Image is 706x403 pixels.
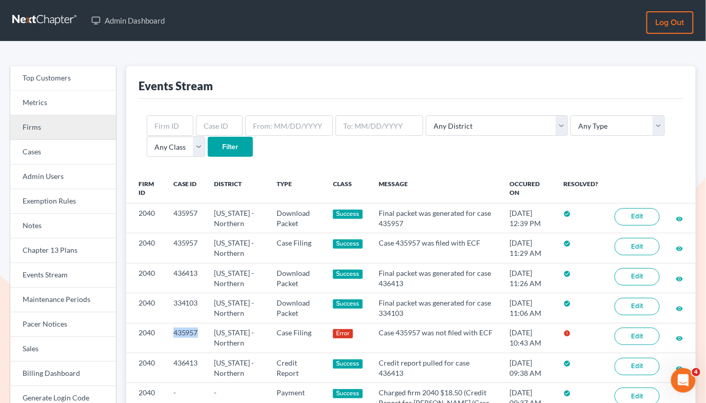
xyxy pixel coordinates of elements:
div: Error [333,329,353,338]
a: Cases [10,140,116,165]
td: [US_STATE] - Northern [206,293,269,323]
a: Pacer Notices [10,312,116,337]
a: Edit [615,328,660,345]
div: Success [333,239,363,249]
a: Top Customers [10,66,116,91]
td: Case Filing [269,323,325,353]
td: 436413 [165,263,206,293]
input: Filter [208,137,253,157]
input: To: MM/DD/YYYY [336,115,423,136]
td: 2040 [126,323,165,353]
a: Admin Users [10,165,116,189]
a: Sales [10,337,116,361]
td: [US_STATE] - Northern [206,323,269,353]
td: Case 435957 was not filed with ECF [371,323,502,353]
td: Case Filing [269,233,325,263]
a: Billing Dashboard [10,361,116,386]
td: 2040 [126,263,165,293]
a: Log out [646,11,694,34]
div: Events Stream [139,78,213,93]
input: Case ID [196,115,243,136]
th: Message [371,174,502,204]
td: [DATE] 10:43 AM [502,323,556,353]
a: Edit [615,298,660,315]
div: Success [333,389,363,398]
a: visibility [676,244,683,252]
td: [DATE] 11:06 AM [502,293,556,323]
i: check_circle [564,210,571,217]
td: [US_STATE] - Northern [206,353,269,383]
i: check_circle [564,270,571,277]
a: visibility [676,364,683,372]
input: From: MM/DD/YYYY [245,115,333,136]
td: 436413 [165,353,206,383]
a: Edit [615,358,660,375]
a: Metrics [10,91,116,115]
td: [DATE] 11:26 AM [502,263,556,293]
a: Exemption Rules [10,189,116,214]
td: Final packet was generated for case 334103 [371,293,502,323]
td: 2040 [126,353,165,383]
td: Final packet was generated for case 435957 [371,204,502,233]
i: check_circle [564,390,571,397]
td: 2040 [126,293,165,323]
a: Firms [10,115,116,140]
td: Credit Report [269,353,325,383]
th: Occured On [502,174,556,204]
td: [DATE] 11:29 AM [502,233,556,263]
td: [DATE] 12:39 PM [502,204,556,233]
td: 334103 [165,293,206,323]
a: visibility [676,274,683,283]
td: 435957 [165,204,206,233]
a: visibility [676,304,683,312]
td: Download Packet [269,293,325,323]
td: 2040 [126,233,165,263]
td: Case 435957 was filed with ECF [371,233,502,263]
input: Firm ID [147,115,193,136]
a: Notes [10,214,116,238]
td: Download Packet [269,204,325,233]
td: [US_STATE] - Northern [206,204,269,233]
i: visibility [676,305,683,312]
td: 435957 [165,233,206,263]
a: visibility [676,214,683,223]
div: Success [333,270,363,279]
i: check_circle [564,240,571,247]
th: Type [269,174,325,204]
th: District [206,174,269,204]
div: Success [333,359,363,369]
td: [DATE] 09:38 AM [502,353,556,383]
a: Events Stream [10,263,116,288]
i: error [564,330,571,337]
td: Final packet was generated for case 436413 [371,263,502,293]
div: Success [333,299,363,309]
a: Edit [615,238,660,255]
th: Case ID [165,174,206,204]
th: Firm ID [126,174,165,204]
i: visibility [676,245,683,252]
th: Class [325,174,371,204]
th: Resolved? [556,174,606,204]
a: Edit [615,208,660,226]
i: visibility [676,365,683,372]
td: [US_STATE] - Northern [206,233,269,263]
div: Success [333,210,363,219]
a: Admin Dashboard [86,11,170,30]
a: Chapter 13 Plans [10,238,116,263]
td: Credit report pulled for case 436413 [371,353,502,383]
td: 435957 [165,323,206,353]
a: Maintenance Periods [10,288,116,312]
i: visibility [676,275,683,283]
a: visibility [676,333,683,342]
span: 4 [692,368,700,376]
iframe: Intercom live chat [671,368,696,393]
td: 2040 [126,204,165,233]
i: visibility [676,215,683,223]
i: visibility [676,335,683,342]
td: Download Packet [269,263,325,293]
td: [US_STATE] - Northern [206,263,269,293]
i: check_circle [564,360,571,367]
i: check_circle [564,300,571,307]
a: Edit [615,268,660,286]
